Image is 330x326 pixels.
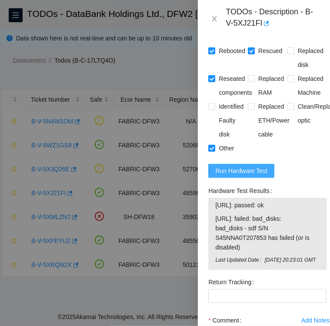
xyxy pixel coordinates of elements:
div: TODOs - Description - B-V-5XJ21FI [226,7,320,30]
span: [URL]: passed: ok [215,200,320,210]
span: Run Hardware Test [215,166,267,176]
span: Identified Faulty disk [215,100,248,141]
span: Reseated components [215,72,255,100]
span: Other [215,141,237,155]
label: Return Tracking [208,275,257,289]
span: Replaced disk [294,44,327,72]
span: Rebooted [215,44,249,58]
label: Hardware Test Results [208,184,275,198]
span: Replaced Machine [294,72,327,100]
input: Return Tracking [208,289,327,303]
div: Add Notes [301,317,330,323]
span: Last Updated Date [215,256,264,264]
button: Run Hardware Test [208,164,274,178]
span: Replaced ETH/Power cable [255,100,293,141]
span: [URL]: failed: bad_disks: bad_disks - sdf S/N S45NNA0T207853 has failed (or is disabled) [215,214,320,252]
span: close [211,15,218,22]
button: Close [208,15,220,23]
span: [DATE] 20:23:01 GMT [265,256,320,264]
span: Replaced RAM [255,72,287,100]
span: Rescued [255,44,286,58]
